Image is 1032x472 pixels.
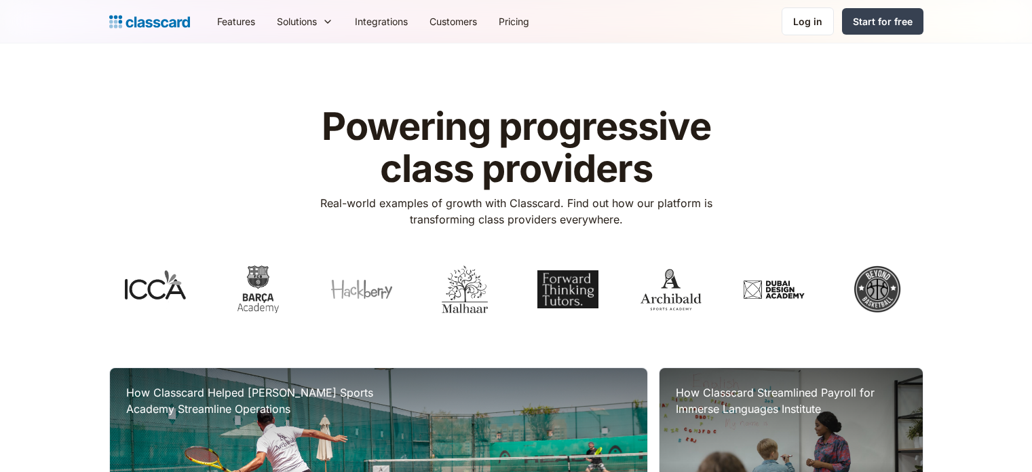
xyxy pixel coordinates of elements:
[301,195,731,228] p: Real-world examples of growth with Classcard. Find out how our platform is transforming class pro...
[782,7,834,35] a: Log in
[853,14,913,29] div: Start for free
[301,106,731,189] h1: Powering progressive class providers
[488,6,540,37] a: Pricing
[344,6,419,37] a: Integrations
[842,8,923,35] a: Start for free
[206,6,266,37] a: Features
[277,14,317,29] div: Solutions
[676,384,906,417] h3: How Classcard Streamlined Payroll for Immerse Languages Institute
[126,384,398,417] h3: How Classcard Helped [PERSON_NAME] Sports Academy Streamline Operations
[266,6,344,37] div: Solutions
[419,6,488,37] a: Customers
[109,12,190,31] a: Logo
[793,14,822,29] div: Log in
